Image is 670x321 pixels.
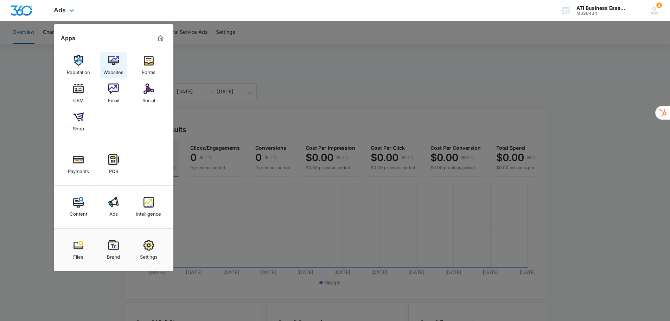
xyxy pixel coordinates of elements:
a: Forms [135,52,162,79]
div: Settings [140,251,158,260]
a: Ads [100,193,127,220]
a: Email [100,80,127,107]
h2: Apps [61,35,75,42]
div: POS [109,165,118,174]
a: Files [65,236,92,263]
a: Intelligence [135,193,162,220]
div: Shop [73,122,84,131]
span: 1 [656,2,662,8]
div: Content [70,208,87,217]
div: Ads [109,208,118,217]
div: Social [142,94,155,103]
div: Payments [68,165,89,174]
div: Websites [103,66,123,75]
a: Social [135,80,162,107]
a: Payments [65,151,92,178]
a: Websites [100,52,127,79]
div: Email [108,94,119,103]
a: POS [100,151,127,178]
div: account name [576,5,628,11]
span: Ads [54,6,66,14]
div: Forms [142,66,155,75]
div: Files [73,251,83,260]
a: Settings [135,236,162,263]
a: Shop [65,108,92,135]
div: Brand [107,251,120,260]
div: Intelligence [136,208,161,217]
a: CRM [65,80,92,107]
div: Reputation [67,66,90,75]
div: notifications count [656,2,662,8]
a: Content [65,193,92,220]
div: CRM [73,94,84,103]
a: Brand [100,236,127,263]
a: Marketing 360® Dashboard [155,33,166,44]
div: account id [576,11,628,16]
a: Reputation [65,52,92,79]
